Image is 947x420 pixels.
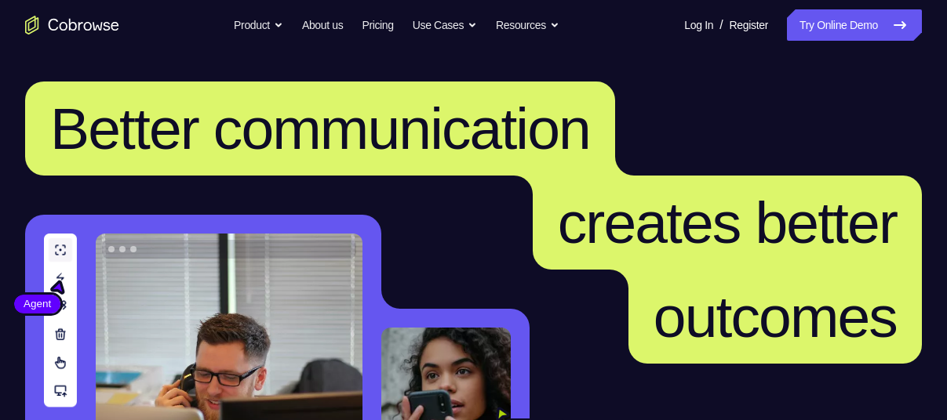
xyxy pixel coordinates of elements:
[684,9,713,41] a: Log In
[50,96,590,161] span: Better communication
[413,9,477,41] button: Use Cases
[362,9,393,41] a: Pricing
[234,9,283,41] button: Product
[558,190,897,255] span: creates better
[302,9,343,41] a: About us
[654,284,897,349] span: outcomes
[25,16,119,34] a: Go to the home page
[730,9,768,41] a: Register
[719,16,723,34] span: /
[787,9,922,41] a: Try Online Demo
[496,9,559,41] button: Resources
